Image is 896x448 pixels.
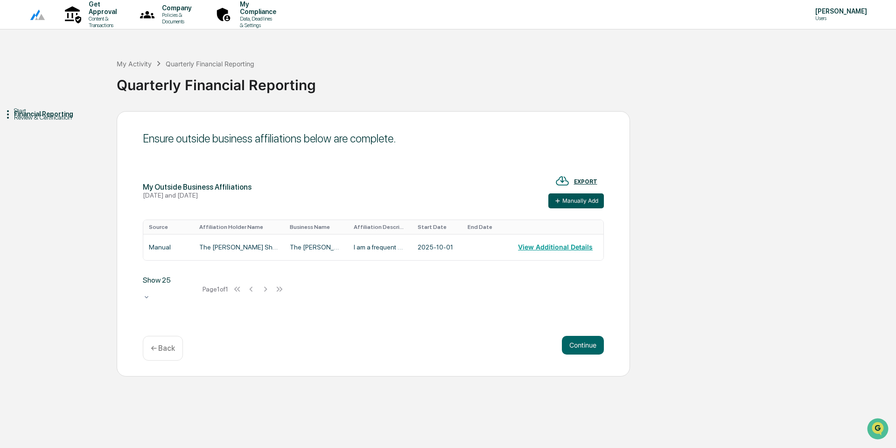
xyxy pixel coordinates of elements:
a: Powered byPylon [66,158,113,165]
a: 🗄️Attestations [64,114,119,131]
button: Continue [562,336,604,355]
p: My Compliance [232,0,281,15]
div: My Outside Business Affiliations [143,183,252,192]
p: How can we help? [9,20,170,35]
p: Company [154,4,196,12]
iframe: Open customer support [866,417,891,442]
div: Quarterly Financial Reporting [117,69,891,93]
p: [PERSON_NAME] [808,7,872,15]
div: EXPORT [574,178,597,185]
p: Get Approval [81,0,121,15]
button: Start new chat [159,74,170,85]
div: 🔎 [9,136,17,144]
td: The [PERSON_NAME] Show [194,234,285,260]
th: Business Name [284,220,348,234]
div: [DATE] and [DATE] [143,192,252,199]
div: 🖐️ [9,119,17,126]
p: Users [808,15,872,21]
span: Pylon [93,158,113,165]
p: Data, Deadlines & Settings [232,15,281,28]
td: The [PERSON_NAME] Show [284,234,348,260]
div: My Activity [117,60,152,68]
th: End Date [462,220,512,234]
span: Data Lookup [19,135,59,145]
th: Source [143,220,194,234]
p: ← Back [151,344,175,353]
img: 1746055101610-c473b297-6a78-478c-a979-82029cc54cd1 [9,71,26,88]
p: Content & Transactions [81,15,121,28]
button: View Additional Details [518,238,593,256]
img: logo [22,9,45,21]
img: EXPORT [555,174,569,188]
div: Ensure outside business affiliations below are complete. [143,132,604,145]
td: 2025-10-01 [412,234,462,260]
td: I am a frequent guest and host on The [PERSON_NAME] Show. This show is a financial news radio pro... [348,234,412,260]
div: Start new chat [32,71,153,81]
a: 🖐️Preclearance [6,114,64,131]
div: Page 1 of 1 [203,285,228,293]
span: Attestations [77,118,116,127]
div: Financial Reporting [14,110,117,118]
div: We're available if you need us! [32,81,118,88]
th: Start Date [412,220,462,234]
td: Manual [143,234,194,260]
div: Review & Certification [14,114,117,121]
button: Manually Add [548,193,604,208]
p: Policies & Documents [154,12,196,25]
div: Quarterly Financial Reporting [166,60,254,68]
span: Preclearance [19,118,60,127]
th: Affiliation Description [348,220,412,234]
div: Show 25 [143,276,199,284]
a: 🔎Data Lookup [6,132,63,149]
th: Affiliation Holder Name [194,220,285,234]
div: Start [14,107,117,114]
div: 🗄️ [68,119,75,126]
